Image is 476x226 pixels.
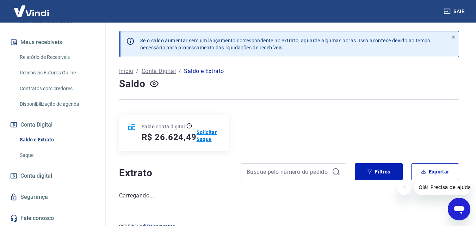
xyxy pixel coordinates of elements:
[119,166,232,180] h4: Extrato
[20,171,52,181] span: Conta digital
[8,210,97,226] a: Fale conosco
[4,5,59,11] span: Olá! Precisa de ajuda?
[411,163,459,180] button: Exportar
[17,133,97,147] a: Saldo e Extrato
[17,66,97,80] a: Recebíveis Futuros Online
[247,166,329,177] input: Busque pelo número do pedido
[414,179,470,195] iframe: Mensagem da empresa
[17,148,97,163] a: Saque
[442,5,468,18] button: Sair
[397,181,412,195] iframe: Fechar mensagem
[142,123,185,130] p: Saldo conta digital
[197,129,220,143] a: Solicitar Saque
[140,37,431,51] p: Se o saldo aumentar sem um lançamento correspondente no extrato, aguarde algumas horas. Isso acon...
[17,97,97,111] a: Disponibilização de agenda
[8,0,54,22] img: Vindi
[119,77,146,91] h4: Saldo
[8,168,97,184] a: Conta digital
[8,117,97,133] button: Conta Digital
[17,50,97,65] a: Relatório de Recebíveis
[136,67,138,75] p: /
[179,67,181,75] p: /
[184,67,224,75] p: Saldo e Extrato
[142,67,176,75] a: Conta Digital
[8,189,97,205] a: Segurança
[142,132,197,143] h5: R$ 26.624,49
[119,67,133,75] a: Início
[119,191,459,200] p: Carregando...
[448,198,470,220] iframe: Botão para abrir a janela de mensagens
[8,35,97,50] button: Meus recebíveis
[355,163,403,180] button: Filtros
[17,81,97,96] a: Contratos com credores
